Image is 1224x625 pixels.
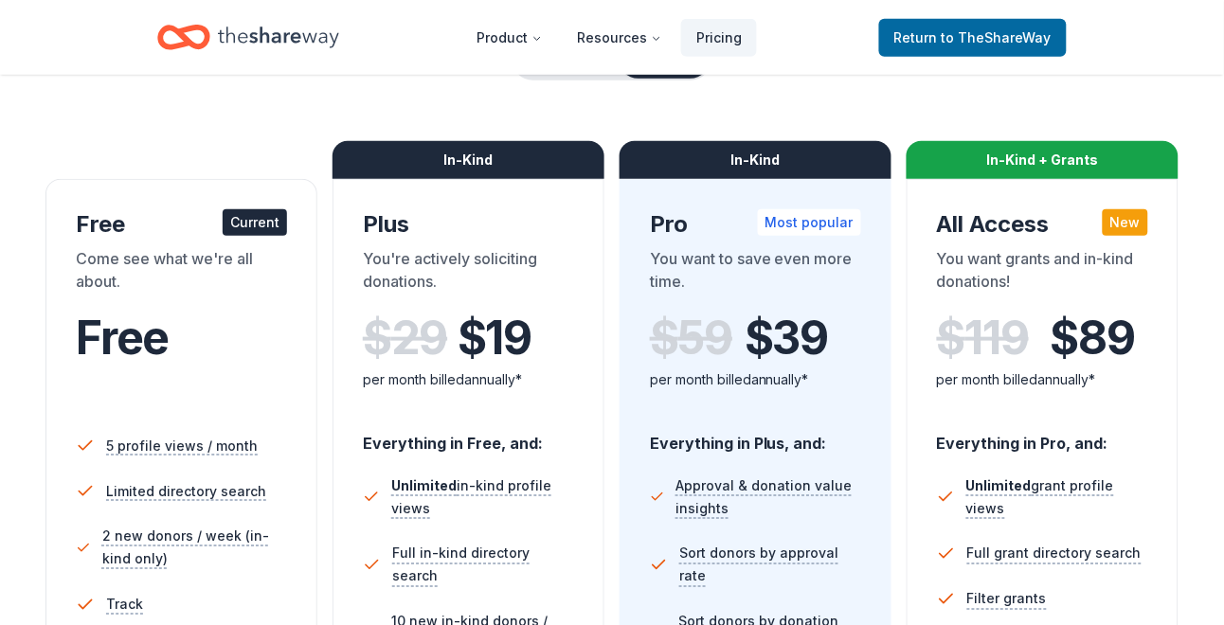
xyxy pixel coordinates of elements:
[363,247,574,300] div: You're actively soliciting donations.
[966,477,1032,493] span: Unlimited
[745,312,828,365] span: $ 39
[650,209,861,240] div: Pro
[937,247,1148,300] div: You want grants and in-kind donations!
[937,416,1148,455] div: Everything in Pro, and:
[391,477,457,493] span: Unlimited
[106,435,258,457] span: 5 profile views / month
[758,209,861,236] div: Most popular
[681,19,757,57] a: Pricing
[106,480,266,503] span: Limited directory search
[966,477,1114,516] span: grant profile views
[223,209,287,236] div: Current
[363,209,574,240] div: Plus
[562,19,677,57] button: Resources
[392,543,574,588] span: Full in-kind directory search
[650,416,861,455] div: Everything in Plus, and:
[620,141,891,179] div: In-Kind
[967,588,1047,611] span: Filter grants
[650,368,861,391] div: per month billed annually*
[676,474,861,520] span: Approval & donation value insights
[363,368,574,391] div: per month billed annually*
[363,416,574,455] div: Everything in Free, and:
[76,247,287,300] div: Come see what we're all about.
[102,526,287,571] span: 2 new donors / week (in-kind only)
[333,141,604,179] div: In-Kind
[106,594,143,616] span: Track
[650,247,861,300] div: You want to save even more time.
[937,368,1148,391] div: per month billed annually*
[937,209,1148,240] div: All Access
[461,15,757,60] nav: Main
[157,15,339,60] a: Home
[942,29,1052,45] span: to TheShareWay
[76,310,169,366] span: Free
[461,19,558,57] button: Product
[391,477,551,516] span: in-kind profile views
[879,19,1067,57] a: Returnto TheShareWay
[679,543,861,588] span: Sort donors by approval rate
[967,543,1142,565] span: Full grant directory search
[76,209,287,240] div: Free
[894,27,1052,49] span: Return
[907,141,1179,179] div: In-Kind + Grants
[458,312,531,365] span: $ 19
[1103,209,1148,236] div: New
[1051,312,1135,365] span: $ 89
